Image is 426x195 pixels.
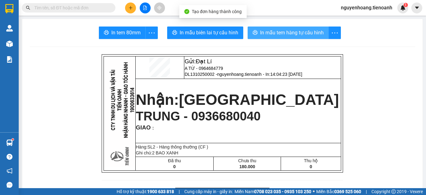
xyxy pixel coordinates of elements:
span: 2 BAO XANH [152,150,178,155]
button: aim [154,2,165,13]
span: Gửi: [34,3,61,10]
span: [GEOGRAPHIC_DATA] [179,91,339,108]
span: more [329,29,341,37]
button: printerIn mẫu biên lai tự cấu hình [167,27,243,39]
input: Tìm tên, số ĐT hoặc mã đơn [34,4,108,11]
strong: Nhận: [12,38,75,72]
span: Miền Bắc [316,188,361,195]
span: 180.000 [239,164,255,169]
span: Gửi: [185,58,212,65]
span: aim [157,6,162,10]
span: Cung cấp máy in - giấy in: [184,188,233,195]
span: Ghi chú: [136,150,178,155]
button: plus [125,2,136,13]
span: 14:04:23 [DATE] [270,72,302,77]
span: In mẫu tem hàng tự cấu hình [260,29,324,37]
span: nguyenhoang.tienoanh - In: [34,23,88,34]
span: Đã thu [168,158,181,163]
span: printer [253,30,258,36]
span: question-circle [7,154,12,160]
span: caret-down [414,5,420,11]
span: notification [7,168,12,174]
strong: 0708 023 035 - 0935 103 250 [254,189,311,194]
span: message [7,182,12,188]
span: file-add [143,6,147,10]
span: more [146,29,157,37]
strong: 0369 525 060 [334,189,361,194]
span: Thu hộ [304,158,318,163]
span: GIAO [136,124,151,131]
span: Hàng:SL [136,144,208,149]
img: warehouse-icon [6,25,13,32]
span: 1 [404,3,407,7]
span: DL1310250001 - [34,18,88,34]
button: file-add [140,2,151,13]
span: TRUNG - 0936680040 [136,109,261,123]
button: printerIn mẫu tem hàng tự cấu hình [248,27,329,39]
span: Đạt Lí [196,58,212,65]
span: A THÙY - 0948627575 [34,11,84,17]
span: check-circle [184,9,189,14]
span: 0 [310,164,312,169]
sup: 1 [404,3,408,7]
span: search [26,6,30,10]
span: Hỗ trợ kỹ thuật: [117,188,174,195]
span: 2 - Hàng thông thường (CF ) [153,144,208,149]
img: icon-new-feature [400,5,406,11]
img: logo-vxr [5,4,13,13]
span: plus [128,6,133,10]
span: : [151,125,154,130]
span: Tạo đơn hàng thành công [192,9,242,14]
span: 0 [173,164,176,169]
span: printer [104,30,109,36]
span: copyright [391,189,396,194]
button: caret-down [411,2,422,13]
button: more [145,27,158,39]
span: Chưa thu [238,158,256,163]
button: printerIn tem 80mm [99,27,146,39]
span: printer [172,30,177,36]
span: 13:54:41 [DATE] [40,29,76,34]
button: more [328,27,341,39]
span: Đạt Lí [45,3,61,10]
span: Miền Nam [235,188,311,195]
span: nguyenhoang.tienoanh - In: [217,72,302,77]
img: solution-icon [6,56,13,63]
img: warehouse-icon [6,139,13,146]
strong: 1900 633 818 [147,189,174,194]
span: A TỪ - 0964684779 [185,66,223,71]
sup: 1 [12,139,14,140]
span: ⚪️ [313,190,315,193]
span: In tem 80mm [111,29,141,37]
span: nguyenhoang.tienoanh [336,4,397,12]
strong: Nhận: [136,91,339,108]
span: In mẫu biên lai tự cấu hình [180,29,238,37]
img: warehouse-icon [6,41,13,47]
span: DL1310250002 - [185,72,302,77]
